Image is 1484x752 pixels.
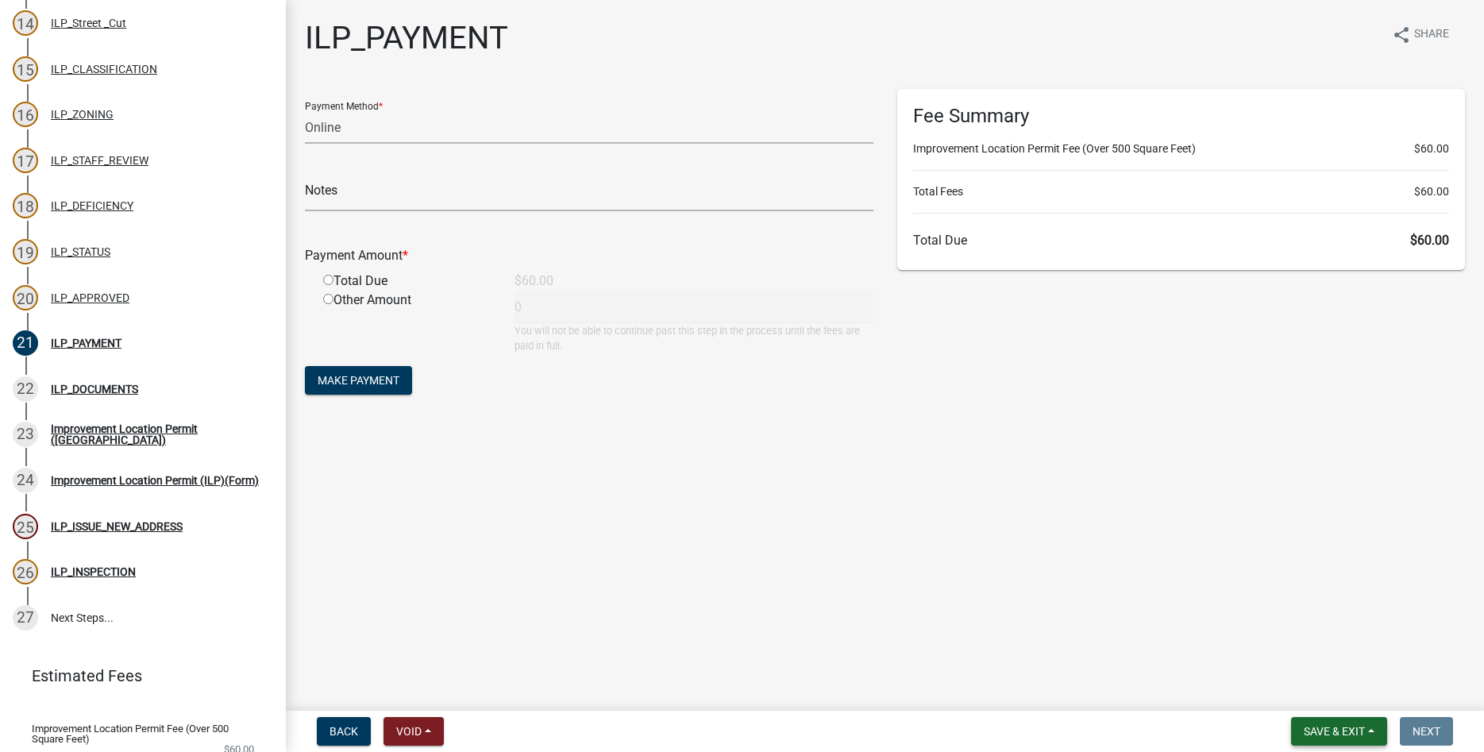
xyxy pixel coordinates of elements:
div: 21 [13,330,38,356]
div: ILP_Street _Cut [51,17,126,29]
div: Improvement Location Permit (ILP)(Form) [51,475,259,486]
div: Total Due [311,272,503,291]
div: 19 [13,239,38,264]
div: ILP_ZONING [51,109,114,120]
span: $60.00 [1414,141,1449,157]
li: Total Fees [913,183,1450,200]
button: Save & Exit [1291,717,1387,746]
div: 22 [13,376,38,402]
button: Next [1400,717,1453,746]
h1: ILP_PAYMENT [305,19,508,57]
div: ILP_DOCUMENTS [51,384,138,395]
div: 20 [13,285,38,310]
div: 17 [13,148,38,173]
div: Payment Amount [293,246,885,265]
button: Void [384,717,444,746]
div: 26 [13,559,38,584]
button: shareShare [1379,19,1462,50]
div: 15 [13,56,38,82]
div: ILP_DEFICIENCY [51,200,133,211]
div: 16 [13,102,38,127]
div: ILP_STATUS [51,246,110,257]
span: Improvement Location Permit Fee (Over 500 Square Feet) [32,723,229,744]
div: 27 [13,605,38,631]
span: Back [330,725,358,738]
div: ILP_STAFF_REVIEW [51,155,148,166]
a: Estimated Fees [13,660,260,692]
button: Make Payment [305,366,412,395]
h6: Total Due [913,233,1450,248]
h6: Fee Summary [913,105,1450,128]
i: share [1392,25,1411,44]
div: ILP_PAYMENT [51,337,121,349]
div: Improvement Location Permit ([GEOGRAPHIC_DATA]) [51,423,260,445]
div: ILP_ISSUE_NEW_ADDRESS [51,521,183,532]
span: $60.00 [1414,183,1449,200]
span: Void [396,725,422,738]
div: 18 [13,193,38,218]
div: 25 [13,514,38,539]
span: Share [1414,25,1449,44]
span: $60.00 [1410,233,1449,248]
div: 14 [13,10,38,36]
li: Improvement Location Permit Fee (Over 500 Square Feet) [913,141,1450,157]
div: ILP_INSPECTION [51,566,136,577]
div: ILP_APPROVED [51,292,129,303]
button: Back [317,717,371,746]
span: Make Payment [318,374,399,387]
div: ILP_CLASSIFICATION [51,64,157,75]
span: Next [1413,725,1440,738]
div: Other Amount [311,291,503,353]
div: 23 [13,422,38,447]
span: Save & Exit [1304,725,1365,738]
div: 24 [13,468,38,493]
